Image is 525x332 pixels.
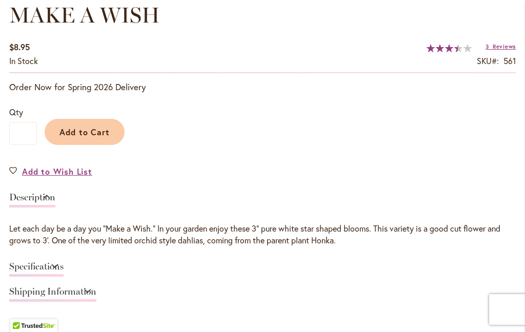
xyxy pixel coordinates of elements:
[486,43,489,50] span: 3
[9,262,64,277] a: Specifications
[9,55,38,66] span: In stock
[9,42,30,52] span: $8.95
[9,188,516,307] div: Detailed Product Info
[9,107,23,117] span: Qty
[8,296,36,324] iframe: Launch Accessibility Center
[22,165,92,177] span: Add to Wish List
[9,2,160,28] span: MAKE A WISH
[9,287,96,302] a: Shipping Information
[427,44,472,52] div: 69%
[477,55,499,66] strong: SKU
[9,165,92,177] a: Add to Wish List
[9,81,516,93] p: Order Now for Spring 2026 Delivery
[503,55,516,67] div: 561
[486,43,516,50] a: 3 Reviews
[59,127,110,137] span: Add to Cart
[9,193,55,208] a: Description
[493,43,516,50] span: Reviews
[9,223,516,246] div: Let each day be a day you “Make a Wish.” In your garden enjoy these 3” pure white star shaped blo...
[9,55,38,67] div: Availability
[45,119,125,145] button: Add to Cart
